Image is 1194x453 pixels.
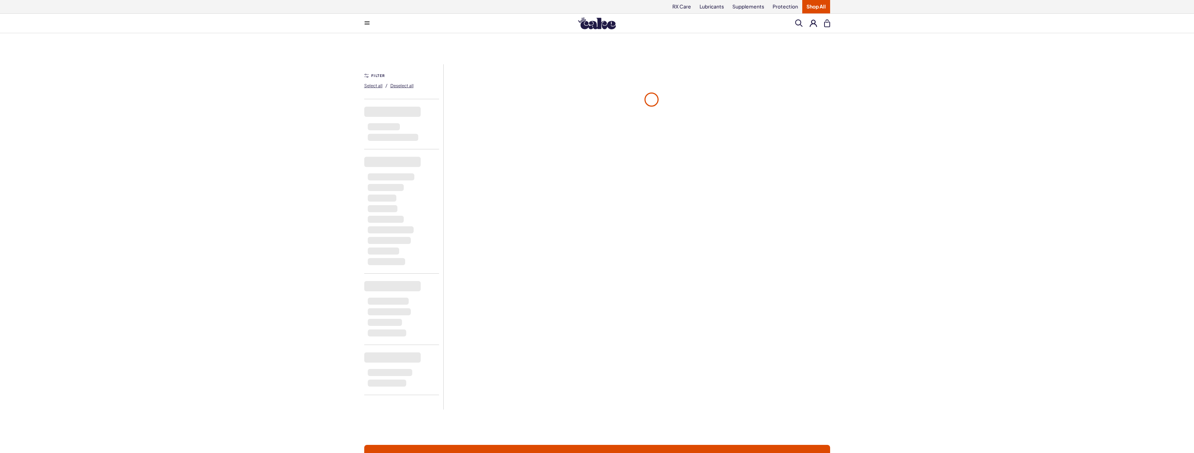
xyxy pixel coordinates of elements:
[390,80,414,91] button: Deselect all
[390,83,414,88] span: Deselect all
[385,82,388,89] span: /
[364,83,383,88] span: Select all
[364,80,383,91] button: Select all
[578,17,616,29] img: Hello Cake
